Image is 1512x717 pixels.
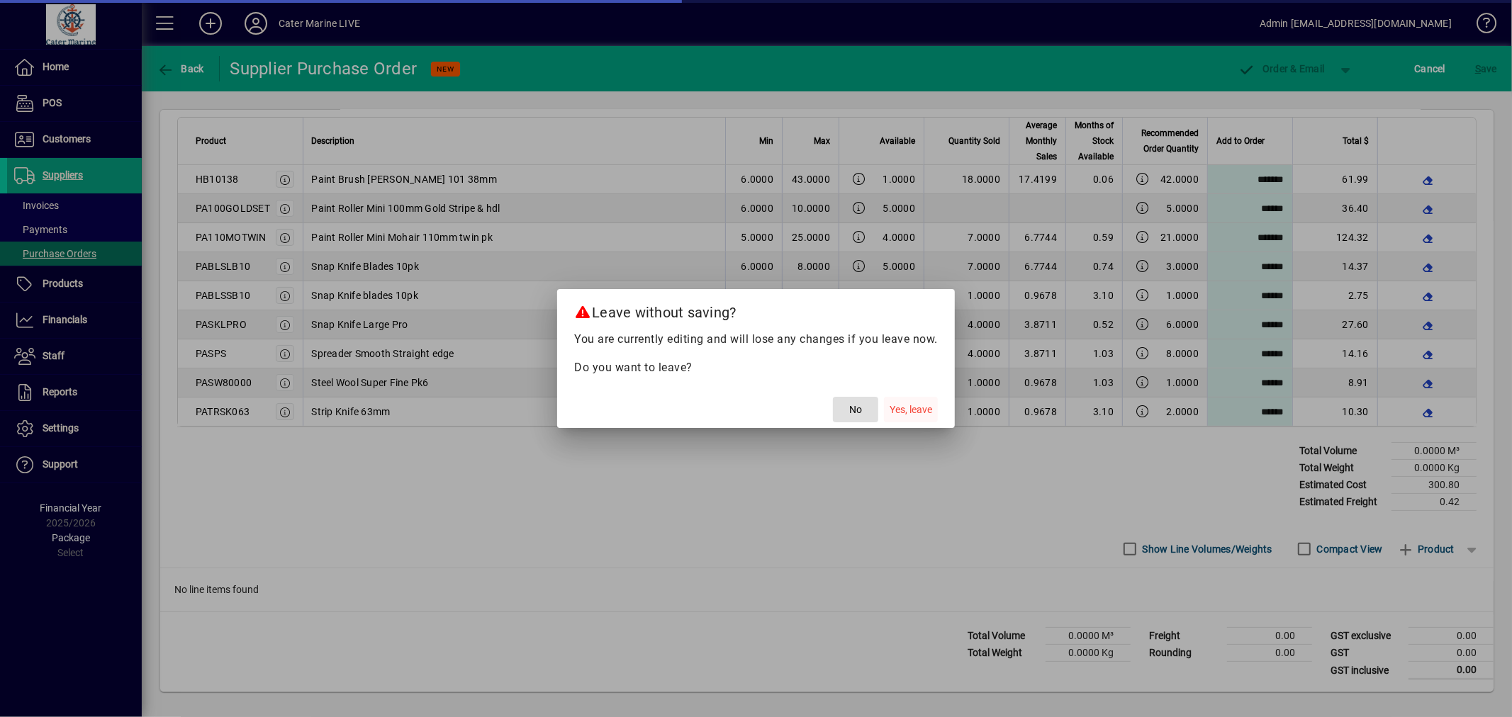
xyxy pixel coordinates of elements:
p: Do you want to leave? [574,359,938,376]
span: Yes, leave [890,402,932,417]
button: Yes, leave [884,397,938,422]
h2: Leave without saving? [557,289,955,330]
span: No [849,402,862,417]
p: You are currently editing and will lose any changes if you leave now. [574,331,938,348]
button: No [833,397,878,422]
